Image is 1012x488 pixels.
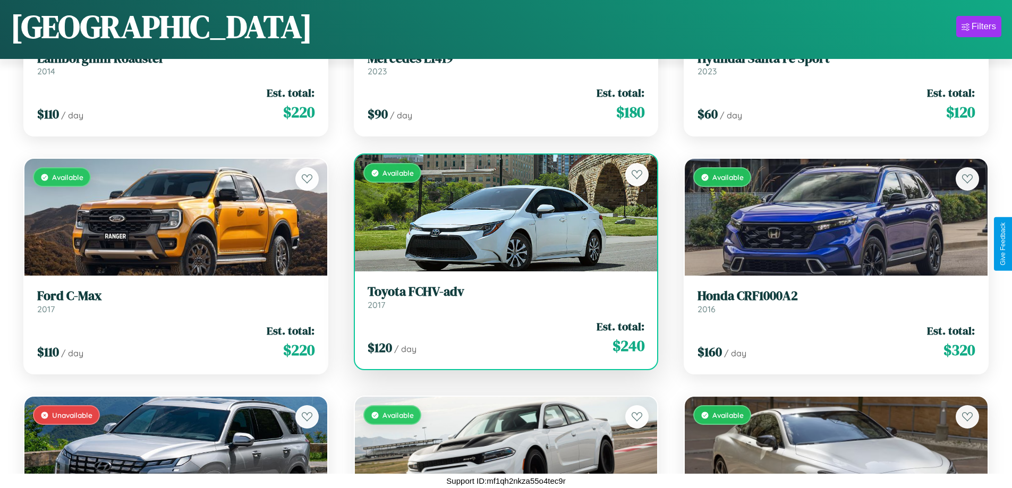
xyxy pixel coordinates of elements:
span: $ 110 [37,343,59,361]
span: Available [712,410,744,419]
span: $ 90 [368,105,388,123]
span: $ 120 [368,339,392,356]
p: Support ID: mf1qh2nkza55o4tec9r [446,474,565,488]
span: $ 220 [283,339,314,361]
span: Available [382,410,414,419]
span: $ 160 [698,343,722,361]
span: Available [52,173,83,182]
span: Est. total: [927,323,975,338]
h3: Toyota FCHV-adv [368,284,645,299]
span: 2023 [698,66,717,76]
span: Est. total: [267,323,314,338]
a: Honda CRF1000A22016 [698,288,975,314]
span: $ 120 [946,101,975,123]
span: / day [61,348,83,358]
span: / day [724,348,746,358]
h3: Ford C-Max [37,288,314,304]
span: / day [720,110,742,121]
span: $ 320 [943,339,975,361]
span: Est. total: [927,85,975,100]
span: $ 220 [283,101,314,123]
span: Unavailable [52,410,92,419]
span: 2014 [37,66,55,76]
span: Available [382,168,414,177]
span: 2017 [368,299,385,310]
h1: [GEOGRAPHIC_DATA] [11,5,312,48]
span: / day [390,110,412,121]
span: Available [712,173,744,182]
span: $ 60 [698,105,718,123]
span: Est. total: [267,85,314,100]
a: Lamborghini Roadster2014 [37,51,314,77]
a: Hyundai Santa Fe Sport2023 [698,51,975,77]
span: Est. total: [597,85,644,100]
span: / day [394,344,416,354]
span: 2017 [37,304,55,314]
a: Toyota FCHV-adv2017 [368,284,645,310]
span: $ 110 [37,105,59,123]
button: Filters [956,16,1001,37]
span: / day [61,110,83,121]
a: Ford C-Max2017 [37,288,314,314]
span: $ 240 [613,335,644,356]
div: Give Feedback [999,222,1007,266]
div: Filters [972,21,996,32]
span: 2016 [698,304,716,314]
h3: Honda CRF1000A2 [698,288,975,304]
span: 2023 [368,66,387,76]
span: Est. total: [597,319,644,334]
a: Mercedes L14192023 [368,51,645,77]
span: $ 180 [616,101,644,123]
